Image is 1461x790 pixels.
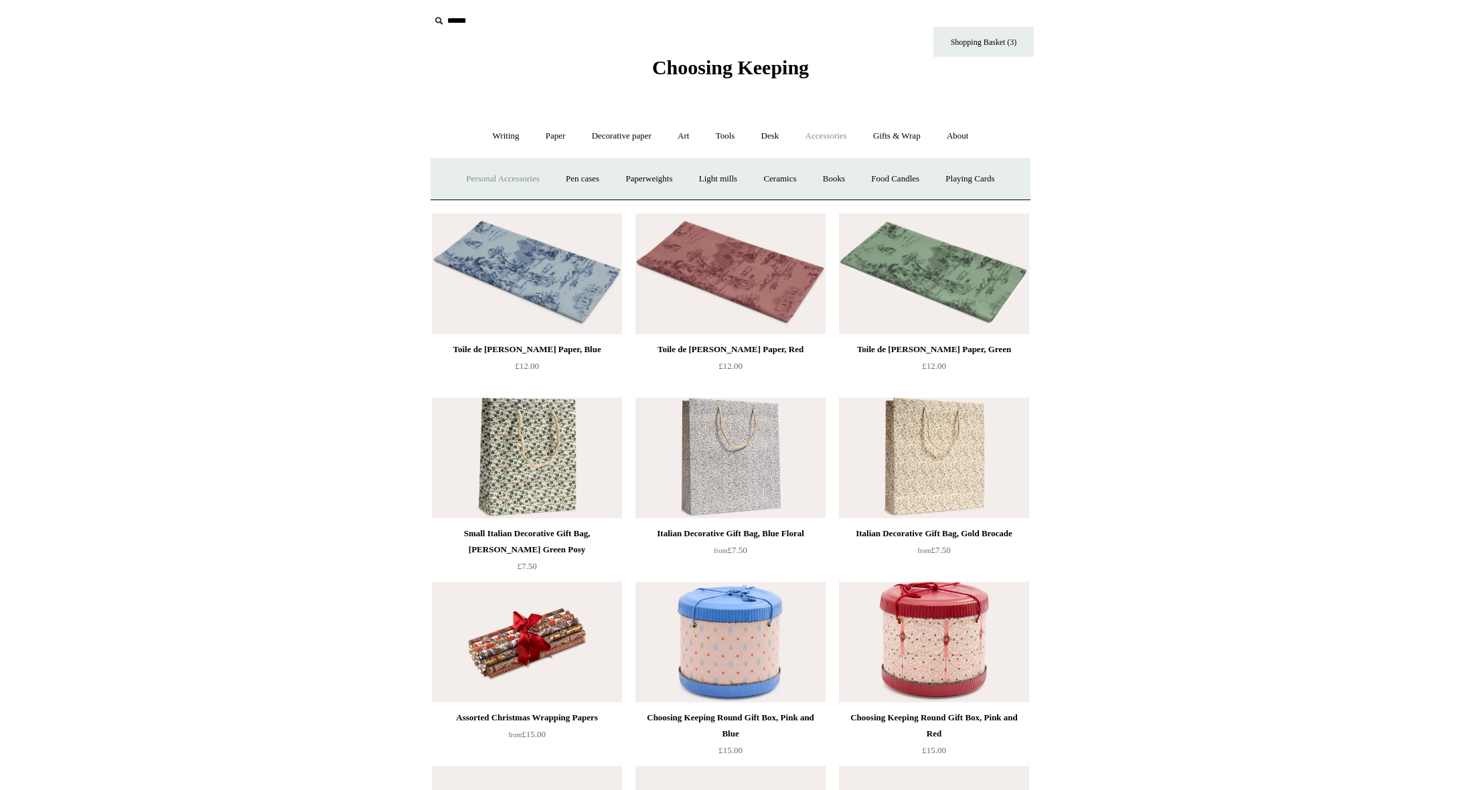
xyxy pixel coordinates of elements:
a: Accessories [793,118,859,154]
a: Toile de Jouy Tissue Paper, Blue Toile de Jouy Tissue Paper, Blue [432,214,622,334]
a: Italian Decorative Gift Bag, Gold Brocade Italian Decorative Gift Bag, Gold Brocade [839,398,1029,518]
a: Assorted Christmas Wrapping Papers from£15.00 [432,710,622,765]
a: Books [811,161,857,197]
a: Playing Cards [933,161,1006,197]
a: Small Italian Decorative Gift Bag, [PERSON_NAME] Green Posy £7.50 [432,526,622,580]
a: Paper [534,118,578,154]
span: from [714,547,727,554]
span: £12.00 [515,361,539,371]
span: from [508,731,522,738]
img: Toile de Jouy Tissue Paper, Blue [432,214,622,334]
div: Toile de [PERSON_NAME] Paper, Blue [435,341,619,358]
a: Personal Accessories [454,161,551,197]
span: £7.50 [714,545,747,555]
a: Ceramics [751,161,808,197]
a: Italian Decorative Gift Bag, Gold Brocade from£7.50 [839,526,1029,580]
a: Small Italian Decorative Gift Bag, Remondini Green Posy Small Italian Decorative Gift Bag, Remond... [432,398,622,518]
a: Pen cases [554,161,611,197]
div: Small Italian Decorative Gift Bag, [PERSON_NAME] Green Posy [435,526,619,558]
a: Toile de Jouy Tissue Paper, Red Toile de Jouy Tissue Paper, Red [635,214,826,334]
img: Assorted Christmas Wrapping Papers [432,582,622,702]
div: Italian Decorative Gift Bag, Gold Brocade [842,526,1026,542]
div: Assorted Christmas Wrapping Papers [435,710,619,726]
span: £12.00 [718,361,743,371]
div: Toile de [PERSON_NAME] Paper, Green [842,341,1026,358]
a: Toile de Jouy Tissue Paper, Green Toile de Jouy Tissue Paper, Green [839,214,1029,334]
span: £7.50 [917,545,950,555]
img: Italian Decorative Gift Bag, Blue Floral [635,398,826,518]
span: £15.00 [718,745,743,755]
a: Choosing Keeping Round Gift Box, Pink and Blue £15.00 [635,710,826,765]
span: £15.00 [922,745,946,755]
a: Italian Decorative Gift Bag, Blue Floral from£7.50 [635,526,826,580]
span: £15.00 [508,729,546,739]
div: Choosing Keeping Round Gift Box, Pink and Blue [639,710,822,742]
a: Desk [749,118,791,154]
img: Toile de Jouy Tissue Paper, Green [839,214,1029,334]
a: Writing [481,118,532,154]
a: Paperweights [613,161,684,197]
span: £12.00 [922,361,946,371]
a: Toile de [PERSON_NAME] Paper, Blue £12.00 [432,341,622,396]
a: About [935,118,981,154]
div: Toile de [PERSON_NAME] Paper, Red [639,341,822,358]
img: Small Italian Decorative Gift Bag, Remondini Green Posy [432,398,622,518]
a: Food Candles [859,161,931,197]
a: Decorative paper [580,118,664,154]
img: Choosing Keeping Round Gift Box, Pink and Blue [635,582,826,702]
a: Choosing Keeping Round Gift Box, Pink and Red Choosing Keeping Round Gift Box, Pink and Red [839,582,1029,702]
img: Choosing Keeping Round Gift Box, Pink and Red [839,582,1029,702]
div: Italian Decorative Gift Bag, Blue Floral [639,526,822,542]
a: Choosing Keeping Round Gift Box, Pink and Red £15.00 [839,710,1029,765]
a: Tools [704,118,747,154]
a: Light mills [687,161,749,197]
a: Italian Decorative Gift Bag, Blue Floral Italian Decorative Gift Bag, Blue Floral [635,398,826,518]
span: Choosing Keeping [652,56,809,78]
a: Art [666,118,701,154]
div: Choosing Keeping Round Gift Box, Pink and Red [842,710,1026,742]
img: Toile de Jouy Tissue Paper, Red [635,214,826,334]
a: Toile de [PERSON_NAME] Paper, Red £12.00 [635,341,826,396]
img: Italian Decorative Gift Bag, Gold Brocade [839,398,1029,518]
span: from [917,547,931,554]
a: Toile de [PERSON_NAME] Paper, Green £12.00 [839,341,1029,396]
span: £7.50 [517,561,536,571]
a: Choosing Keeping Round Gift Box, Pink and Blue Choosing Keeping Round Gift Box, Pink and Blue [635,582,826,702]
a: Gifts & Wrap [861,118,933,154]
a: Choosing Keeping [652,67,809,76]
a: Shopping Basket (3) [933,27,1034,57]
a: Assorted Christmas Wrapping Papers Assorted Christmas Wrapping Papers [432,582,622,702]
